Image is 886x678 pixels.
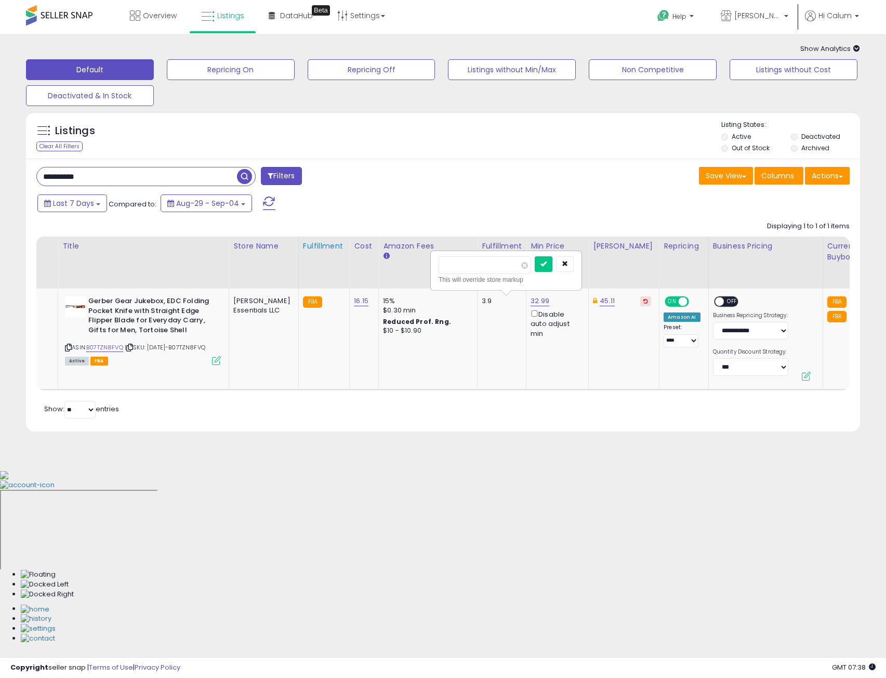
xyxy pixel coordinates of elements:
span: Last 7 Days [53,198,94,208]
img: Docked Right [21,590,74,599]
button: Filters [261,167,301,185]
div: Amazon AI [664,312,700,322]
small: Amazon Fees. [383,252,389,261]
a: Help [649,2,704,34]
img: 31T0SxFdxBL._SL40_.jpg [65,296,86,317]
span: Help [672,12,686,21]
span: 49 [849,310,858,320]
button: Deactivated & In Stock [26,85,154,106]
div: [PERSON_NAME] [593,241,655,252]
button: Save View [699,167,753,185]
label: Business Repricing Strategy: [713,312,788,319]
div: Business Pricing [713,241,818,252]
label: Archived [801,144,829,152]
label: Deactivated [801,132,840,141]
img: History [21,614,51,624]
img: Contact [21,634,55,644]
span: Overview [143,10,177,21]
button: Default [26,59,154,80]
div: [PERSON_NAME] Essentials LLC [233,296,290,315]
span: OFF [687,297,704,306]
div: Current Buybox Price [827,241,881,263]
div: Min Price [531,241,584,252]
button: Listings without Cost [730,59,857,80]
label: Active [732,132,751,141]
a: Hi Calum [805,10,859,34]
div: Clear All Filters [36,141,83,151]
span: Aug-29 - Sep-04 [176,198,239,208]
div: This will override store markup [439,275,574,285]
p: Listing States: [721,120,860,130]
img: Floating [21,570,56,580]
div: Preset: [664,324,700,347]
a: B07TZN8FVQ [86,343,123,352]
button: Non Competitive [589,59,717,80]
span: Compared to: [109,199,156,209]
span: Columns [761,171,794,181]
span: [PERSON_NAME] Essentials LLC [734,10,781,21]
button: Last 7 Days [37,194,107,212]
img: Settings [21,624,56,634]
a: 45.11 [600,296,615,306]
div: 15% [383,296,469,306]
div: Displaying 1 to 1 of 1 items [767,221,850,231]
span: All listings currently available for purchase on Amazon [65,357,89,366]
span: | SKU: [DATE]-B07TZN8FVQ [125,343,205,351]
a: 32.99 [531,296,549,306]
button: Aug-29 - Sep-04 [161,194,252,212]
img: Home [21,605,49,615]
button: Repricing Off [308,59,435,80]
label: Out of Stock [732,144,770,152]
button: Columns [755,167,803,185]
div: $0.30 min [383,306,469,315]
b: Reduced Prof. Rng. [383,317,451,326]
div: Amazon Fees [383,241,473,252]
span: Show: entries [44,404,119,414]
div: Title [62,241,224,252]
h5: Listings [55,124,95,138]
label: Quantity Discount Strategy: [713,348,788,356]
div: ASIN: [65,296,221,364]
small: FBA [827,296,847,308]
div: Repricing [664,241,704,252]
span: 45.1 [849,296,862,306]
span: Show Analytics [800,44,860,54]
span: DataHub [280,10,313,21]
small: FBA [827,311,847,322]
span: FBA [90,357,108,366]
span: Listings [217,10,244,21]
div: Store Name [233,241,294,252]
div: Disable auto adjust min [531,308,580,338]
div: Cost [354,241,374,252]
div: Fulfillment [303,241,345,252]
small: FBA [303,296,322,308]
div: Tooltip anchor [312,5,330,16]
button: Repricing On [167,59,295,80]
div: $10 - $10.90 [383,327,469,335]
button: Listings without Min/Max [448,59,576,80]
div: Fulfillment Cost [482,241,522,263]
span: ON [666,297,679,306]
b: Gerber Gear Jukebox, EDC Folding Pocket Knife with Straight Edge Flipper Blade for Everyday Carry... [88,296,215,337]
button: Actions [805,167,850,185]
img: Docked Left [21,580,69,590]
div: 3.9 [482,296,518,306]
i: Get Help [657,9,670,22]
a: 16.15 [354,296,368,306]
span: Hi Calum [818,10,852,21]
span: OFF [724,297,740,306]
